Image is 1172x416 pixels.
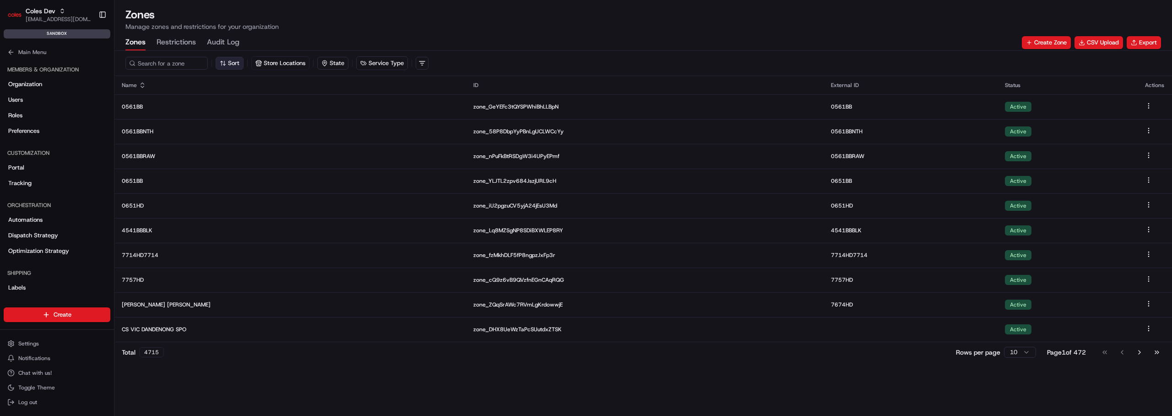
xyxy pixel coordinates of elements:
p: zone_ZQqSrAWc7RVmLgKrdowwjE [473,301,816,308]
h1: Zones [125,7,1161,22]
span: Main Menu [18,49,46,56]
p: 0651BB [831,177,990,185]
div: Actions [1145,82,1165,89]
p: 0651BB [122,177,459,185]
a: Dispatch Strategy [4,228,110,243]
button: Restrictions [157,35,196,50]
span: Notifications [18,355,50,362]
div: Shipping [4,266,110,280]
a: Preferences [4,124,110,138]
span: Settings [18,340,39,347]
p: 0561BBRAW [831,153,990,160]
button: Sort [216,57,244,70]
button: CSV Upload [1074,36,1123,49]
button: Service Type [357,57,407,70]
a: Portal [4,160,110,175]
div: Active [1005,275,1031,285]
div: Active [1005,102,1031,112]
span: Automations [8,216,43,224]
button: Coles Dev [26,6,55,16]
a: Optimization Strategy [4,244,110,258]
p: 7714HD7714 [831,252,990,259]
span: Tracking [8,179,32,187]
a: Labels [4,280,110,295]
p: 0561BBNTH [831,128,990,135]
button: Settings [4,337,110,350]
a: Tracking [4,176,110,191]
input: Clear [24,59,151,69]
img: Nash [9,9,27,27]
p: zone_iU2pgzuCV5yjA24jEsU3Md [473,202,816,209]
p: 0561BBNTH [122,128,459,135]
div: Orchestration [4,198,110,213]
button: Start new chat [156,90,167,101]
p: zone_nPuFkBtRSDgW3i4UPyEPmf [473,153,816,160]
img: Coles Dev [7,7,22,22]
p: 7714HD7714 [122,252,459,259]
span: Portal [8,164,24,172]
button: Notifications [4,352,110,365]
span: Chat with us! [18,369,52,377]
div: External ID [831,82,990,89]
input: Search for a zone [125,57,208,70]
span: Labels [8,284,26,292]
a: Automations [4,213,110,227]
span: Roles [8,111,22,120]
button: Audit Log [207,35,239,50]
button: State [317,57,348,70]
a: 📗Knowledge Base [5,129,74,146]
div: 4715 [139,347,164,357]
span: API Documentation [87,133,147,142]
span: Create [54,311,71,319]
button: Coles DevColes Dev[EMAIL_ADDRESS][DOMAIN_NAME] [4,4,95,26]
div: Name [122,82,459,89]
span: Organization [8,80,42,88]
p: zone_Lq8MZSgNP8SDiBXWLEP8RY [473,227,816,234]
p: zone_58P8DbpYyPBnLgUCLWCcYy [473,128,816,135]
div: ID [473,82,816,89]
p: 7757HD [122,276,459,284]
a: Users [4,93,110,107]
div: We're available if you need us! [31,97,116,104]
p: Rows per page [956,348,1000,357]
div: 💻 [77,134,85,141]
div: Customization [4,146,110,160]
p: 7757HD [831,276,990,284]
span: Dispatch Strategy [8,231,58,240]
p: 0651HD [831,202,990,209]
div: sandbox [4,29,110,38]
p: Manage zones and restrictions for your organization [125,22,1161,31]
a: Powered byPylon [65,155,111,162]
p: zone_YLJTL2zpv684JszjURL9cH [473,177,816,185]
button: Store Locations [252,57,309,70]
button: Log out [4,396,110,409]
p: [PERSON_NAME] [PERSON_NAME] [122,301,459,308]
img: 1736555255976-a54dd68f-1ca7-489b-9aae-adbdc363a1c4 [9,88,26,104]
button: [EMAIL_ADDRESS][DOMAIN_NAME] [26,16,91,23]
div: Active [1005,151,1031,161]
button: Store Locations [251,56,309,70]
p: 0561BB [831,103,990,110]
div: Active [1005,250,1031,260]
button: Export [1127,36,1161,49]
div: Page 1 of 472 [1047,348,1086,357]
p: zone_GeYEFc3tQYSPWhiBhLLBpN [473,103,816,110]
p: 0561BBRAW [122,153,459,160]
div: Active [1005,201,1031,211]
a: Organization [4,77,110,92]
p: CS VIC DANDENONG SPO [122,326,459,333]
div: 📗 [9,134,16,141]
button: Chat with us! [4,367,110,379]
div: Start new chat [31,88,150,97]
p: zone_DHX8UeWzTaPcSUutdxZTSK [473,326,816,333]
button: Create [4,307,110,322]
span: Preferences [8,127,39,135]
div: Active [1005,225,1031,235]
button: Main Menu [4,46,110,59]
a: 💻API Documentation [74,129,151,146]
span: Knowledge Base [18,133,70,142]
button: Toggle Theme [4,381,110,394]
span: Log out [18,399,37,406]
